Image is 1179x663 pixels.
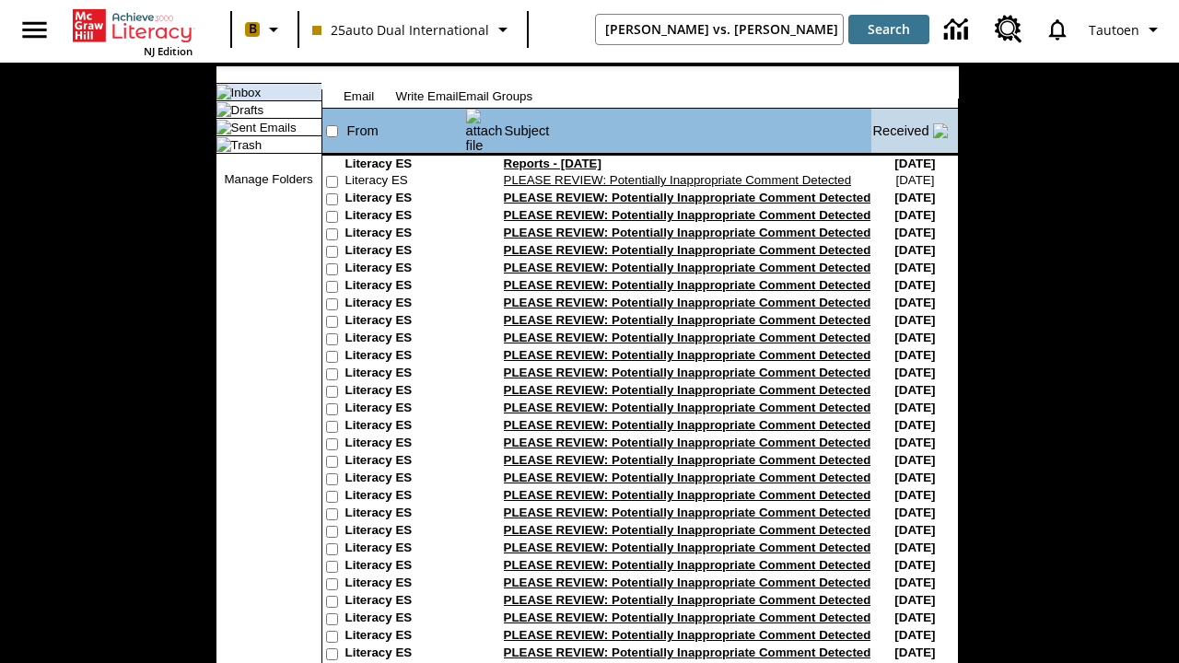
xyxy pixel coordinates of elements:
[894,611,935,624] nobr: [DATE]
[596,15,844,44] input: search field
[504,506,871,519] a: PLEASE REVIEW: Potentially Inappropriate Comment Detected
[933,5,984,55] a: Data Center
[345,313,465,331] td: Literacy ES
[894,208,935,222] nobr: [DATE]
[504,383,871,397] a: PLEASE REVIEW: Potentially Inappropriate Comment Detected
[345,191,465,208] td: Literacy ES
[894,646,935,659] nobr: [DATE]
[894,593,935,607] nobr: [DATE]
[345,558,465,576] td: Literacy ES
[894,348,935,362] nobr: [DATE]
[894,541,935,554] nobr: [DATE]
[894,226,935,239] nobr: [DATE]
[305,13,521,46] button: Class: 25auto Dual International, Select your class
[345,401,465,418] td: Literacy ES
[345,576,465,593] td: Literacy ES
[894,331,935,344] nobr: [DATE]
[345,646,465,663] td: Literacy ES
[216,137,231,152] img: folder_icon.gif
[504,261,871,274] a: PLEASE REVIEW: Potentially Inappropriate Comment Detected
[345,593,465,611] td: Literacy ES
[504,331,871,344] a: PLEASE REVIEW: Potentially Inappropriate Comment Detected
[345,296,465,313] td: Literacy ES
[894,576,935,589] nobr: [DATE]
[504,628,871,642] a: PLEASE REVIEW: Potentially Inappropriate Comment Detected
[504,488,871,502] a: PLEASE REVIEW: Potentially Inappropriate Comment Detected
[894,488,935,502] nobr: [DATE]
[312,20,489,40] span: 25auto Dual International
[216,120,231,134] img: folder_icon.gif
[504,541,871,554] a: PLEASE REVIEW: Potentially Inappropriate Comment Detected
[396,89,459,103] a: Write Email
[345,436,465,453] td: Literacy ES
[238,13,292,46] button: Boost Class color is peach. Change class color
[345,453,465,471] td: Literacy ES
[894,191,935,204] nobr: [DATE]
[894,506,935,519] nobr: [DATE]
[345,261,465,278] td: Literacy ES
[894,366,935,379] nobr: [DATE]
[216,85,231,99] img: folder_icon_pick.gif
[345,331,465,348] td: Literacy ES
[345,366,465,383] td: Literacy ES
[504,436,871,449] a: PLEASE REVIEW: Potentially Inappropriate Comment Detected
[466,109,503,153] img: attach file
[872,123,928,138] a: Received
[504,611,871,624] a: PLEASE REVIEW: Potentially Inappropriate Comment Detected
[894,401,935,414] nobr: [DATE]
[347,123,379,138] a: From
[895,173,934,187] nobr: [DATE]
[458,89,532,103] a: Email Groups
[894,628,935,642] nobr: [DATE]
[984,5,1033,54] a: Resource Center, Will open in new tab
[504,401,871,414] a: PLEASE REVIEW: Potentially Inappropriate Comment Detected
[345,278,465,296] td: Literacy ES
[345,208,465,226] td: Literacy ES
[894,278,935,292] nobr: [DATE]
[894,523,935,537] nobr: [DATE]
[894,157,935,170] nobr: [DATE]
[504,313,871,327] a: PLEASE REVIEW: Potentially Inappropriate Comment Detected
[894,418,935,432] nobr: [DATE]
[894,558,935,572] nobr: [DATE]
[249,17,257,41] span: B
[231,86,262,99] a: Inbox
[345,611,465,628] td: Literacy ES
[504,558,871,572] a: PLEASE REVIEW: Potentially Inappropriate Comment Detected
[345,523,465,541] td: Literacy ES
[504,418,871,432] a: PLEASE REVIEW: Potentially Inappropriate Comment Detected
[345,348,465,366] td: Literacy ES
[504,453,871,467] a: PLEASE REVIEW: Potentially Inappropriate Comment Detected
[894,243,935,257] nobr: [DATE]
[504,366,871,379] a: PLEASE REVIEW: Potentially Inappropriate Comment Detected
[504,157,601,170] a: Reports - [DATE]
[504,278,871,292] a: PLEASE REVIEW: Potentially Inappropriate Comment Detected
[345,383,465,401] td: Literacy ES
[345,173,465,191] td: Literacy ES
[231,103,264,117] a: Drafts
[504,296,871,309] a: PLEASE REVIEW: Potentially Inappropriate Comment Detected
[345,471,465,488] td: Literacy ES
[894,436,935,449] nobr: [DATE]
[345,418,465,436] td: Literacy ES
[345,506,465,523] td: Literacy ES
[848,15,929,44] button: Search
[894,313,935,327] nobr: [DATE]
[504,471,871,484] a: PLEASE REVIEW: Potentially Inappropriate Comment Detected
[345,157,465,173] td: Literacy ES
[345,226,465,243] td: Literacy ES
[345,243,465,261] td: Literacy ES
[894,453,935,467] nobr: [DATE]
[504,523,871,537] a: PLEASE REVIEW: Potentially Inappropriate Comment Detected
[231,121,297,134] a: Sent Emails
[504,208,871,222] a: PLEASE REVIEW: Potentially Inappropriate Comment Detected
[504,243,871,257] a: PLEASE REVIEW: Potentially Inappropriate Comment Detected
[894,383,935,397] nobr: [DATE]
[505,123,550,138] a: Subject
[216,102,231,117] img: folder_icon.gif
[894,471,935,484] nobr: [DATE]
[345,628,465,646] td: Literacy ES
[504,576,871,589] a: PLEASE REVIEW: Potentially Inappropriate Comment Detected
[1033,6,1081,53] a: Notifications
[73,6,193,58] div: Home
